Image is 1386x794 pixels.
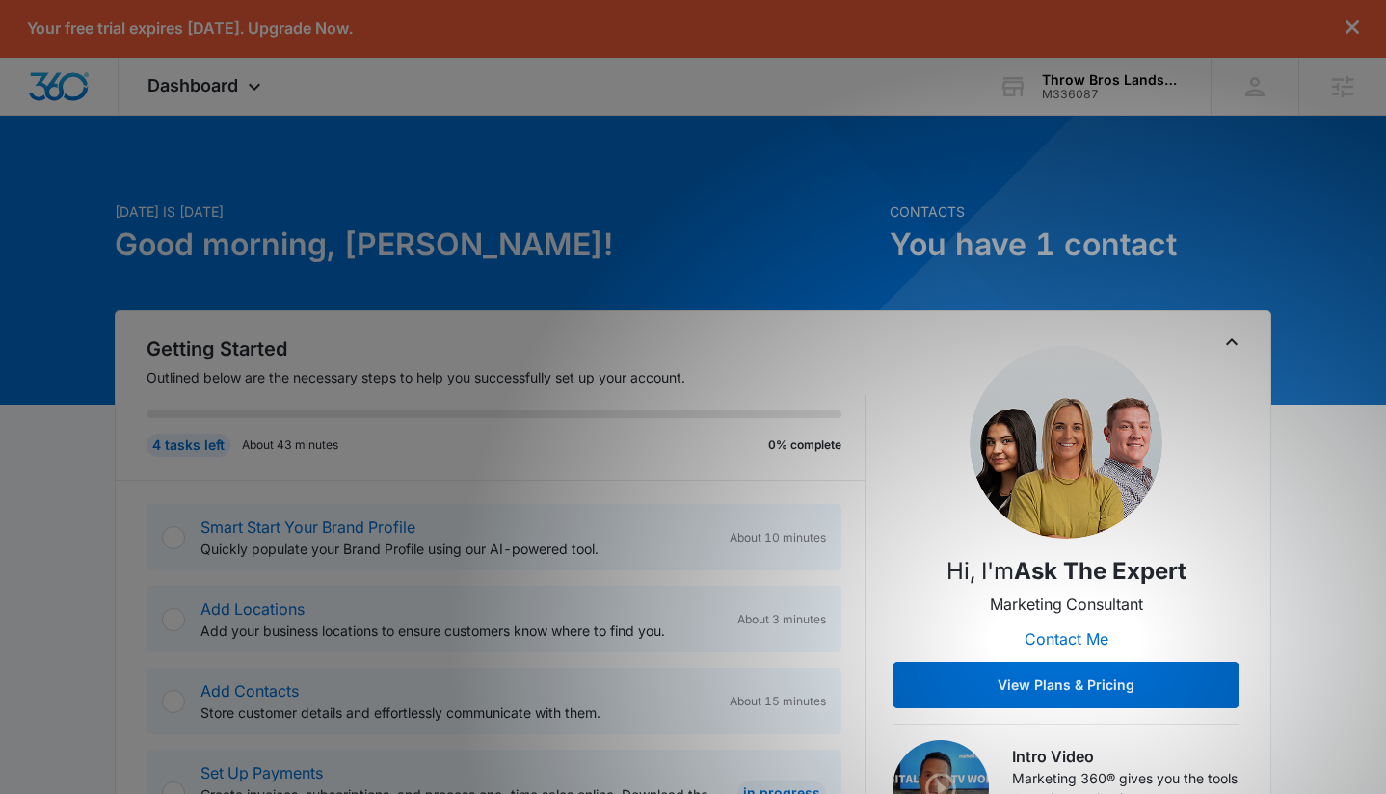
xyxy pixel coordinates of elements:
[147,434,230,457] div: 4 tasks left
[990,593,1143,616] p: Marketing Consultant
[200,539,714,559] p: Quickly populate your Brand Profile using our AI-powered tool.
[890,222,1271,268] h1: You have 1 contact
[119,58,295,115] div: Dashboard
[242,437,338,454] p: About 43 minutes
[200,621,722,641] p: Add your business locations to ensure customers know where to find you.
[200,702,714,723] p: Store customer details and effortlessly communicate with them.
[970,346,1162,539] img: Ask the Expert
[737,611,826,628] span: About 3 minutes
[20,49,257,178] p: Contact your Marketing Consultant to get your personalized marketing plan for your unique busines...
[200,599,305,619] a: Add Locations
[890,201,1271,222] p: Contacts
[200,763,323,782] a: Set Up Payments
[1005,616,1128,662] button: Contact Me
[946,554,1186,589] p: Hi, I'm
[1042,72,1183,88] div: account name
[1346,19,1359,38] button: dismiss this dialog
[27,19,353,38] p: Your free trial expires [DATE]. Upgrade Now.
[200,681,299,701] a: Add Contacts
[730,693,826,710] span: About 15 minutes
[200,517,415,537] a: Smart Start Your Brand Profile
[20,192,95,205] a: Hide these tips
[768,437,841,454] p: 0% complete
[1012,745,1239,768] h3: Intro Video
[20,14,257,40] h3: Get your personalized plan
[115,222,878,268] h1: Good morning, [PERSON_NAME]!
[1220,331,1243,354] button: Toggle Collapse
[147,367,866,387] p: Outlined below are the necessary steps to help you successfully set up your account.
[147,75,238,95] span: Dashboard
[730,529,826,546] span: About 10 minutes
[147,334,866,363] h2: Getting Started
[1014,557,1186,585] strong: Ask the Expert
[115,201,878,222] p: [DATE] is [DATE]
[20,192,29,205] span: ⊘
[893,662,1239,708] button: View Plans & Pricing
[1042,88,1183,101] div: account id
